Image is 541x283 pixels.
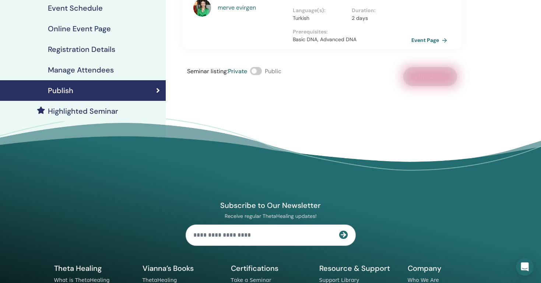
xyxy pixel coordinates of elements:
[408,263,487,273] h5: Company
[48,24,111,33] h4: Online Event Page
[143,277,177,283] a: ThetaHealing
[516,258,534,276] div: Open Intercom Messenger
[293,7,347,14] p: Language(s) :
[408,277,439,283] a: Who We Are
[143,263,222,273] h5: Vianna’s Books
[319,263,399,273] h5: Resource & Support
[54,263,134,273] h5: Theta Healing
[293,14,347,22] p: Turkish
[48,4,103,13] h4: Event Schedule
[218,3,286,12] a: merve evirgen
[48,66,114,74] h4: Manage Attendees
[228,67,247,75] span: Private
[186,201,356,210] h4: Subscribe to Our Newsletter
[231,277,271,283] a: Take a Seminar
[48,45,115,54] h4: Registration Details
[48,107,118,116] h4: Highlighted Seminar
[54,277,110,283] a: What is ThetaHealing
[186,213,356,219] p: Receive regular ThetaHealing updates!
[319,277,359,283] a: Support Library
[293,36,410,43] p: Basic DNA, Advanced DNA
[231,263,310,273] h5: Certifications
[411,35,450,46] a: Event Page
[293,28,410,36] p: Prerequisites :
[265,67,281,75] span: Public
[187,67,228,75] span: Seminar listing :
[352,7,406,14] p: Duration :
[48,86,73,95] h4: Publish
[352,14,406,22] p: 2 days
